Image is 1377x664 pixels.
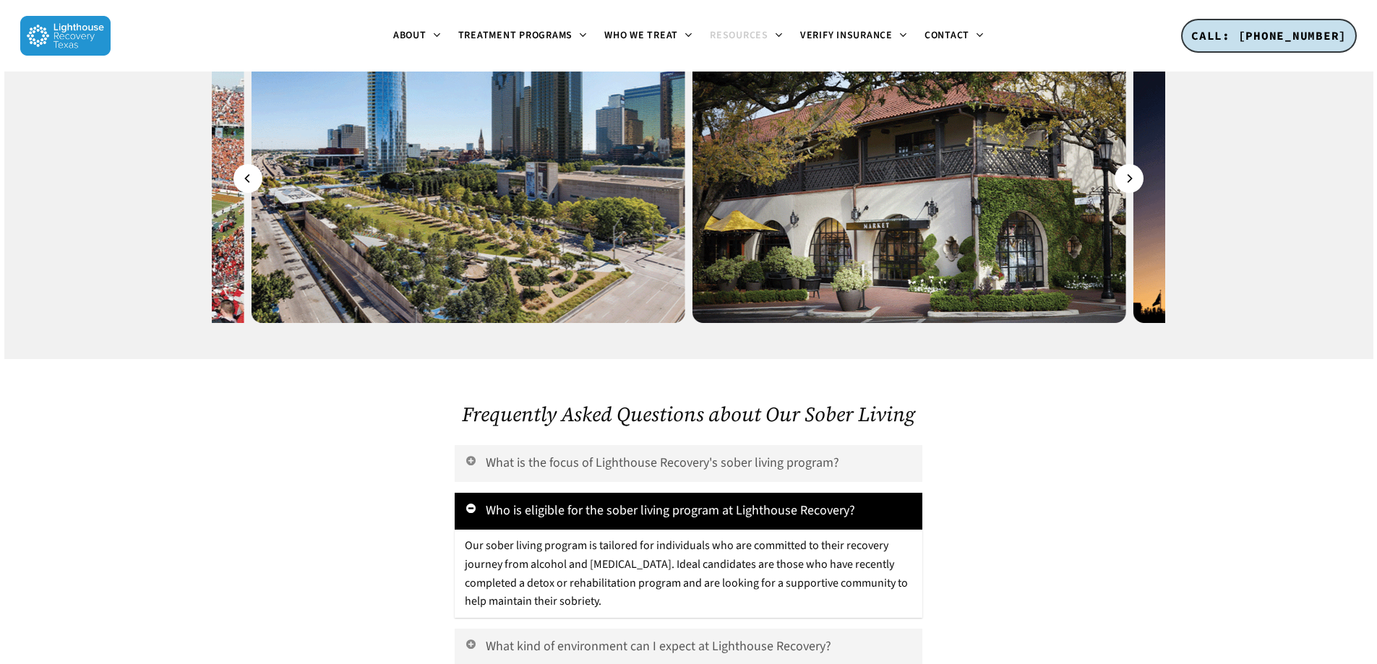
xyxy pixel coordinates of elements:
[455,445,922,482] a: What is the focus of Lighthouse Recovery's sober living program?
[596,30,701,42] a: Who We Treat
[1191,28,1347,43] span: CALL: [PHONE_NUMBER]
[458,28,573,43] span: Treatment Programs
[20,16,111,56] img: Lighthouse Recovery Texas
[393,28,426,43] span: About
[925,28,969,43] span: Contact
[455,402,922,426] h2: Frequently Asked Questions about Our Sober Living
[710,28,768,43] span: Resources
[701,30,792,42] a: Resources
[385,30,450,42] a: About
[692,34,1126,323] img: hpvillage
[450,30,596,42] a: Treatment Programs
[800,28,893,43] span: Verify Insurance
[1181,19,1357,53] a: CALL: [PHONE_NUMBER]
[233,164,262,193] button: Previous
[792,30,916,42] a: Verify Insurance
[465,537,911,611] p: Our sober living program is tailored for individuals who are committed to their recovery journey ...
[916,30,992,42] a: Contact
[455,493,922,530] a: Who is eligible for the sober living program at Lighthouse Recovery?
[252,34,685,323] img: dallas
[1115,164,1144,193] button: Next
[604,28,678,43] span: Who We Treat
